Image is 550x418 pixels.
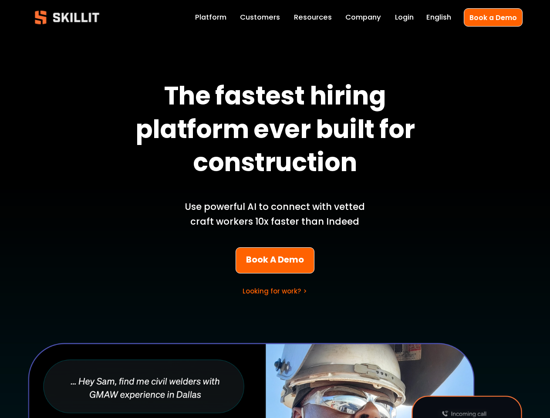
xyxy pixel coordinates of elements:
a: Platform [195,11,226,24]
a: Looking for work? > [243,287,307,296]
span: English [426,12,451,23]
strong: The fastest hiring platform ever built for construction [135,77,420,187]
a: Customers [240,11,280,24]
div: language picker [426,11,451,24]
span: Resources [294,12,332,23]
a: Company [345,11,381,24]
a: Book a Demo [464,8,523,26]
a: Book A Demo [236,247,314,273]
a: folder dropdown [294,11,332,24]
img: Skillit [27,4,107,30]
p: Use powerful AI to connect with vetted craft workers 10x faster than Indeed [173,199,377,229]
a: Login [395,11,414,24]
